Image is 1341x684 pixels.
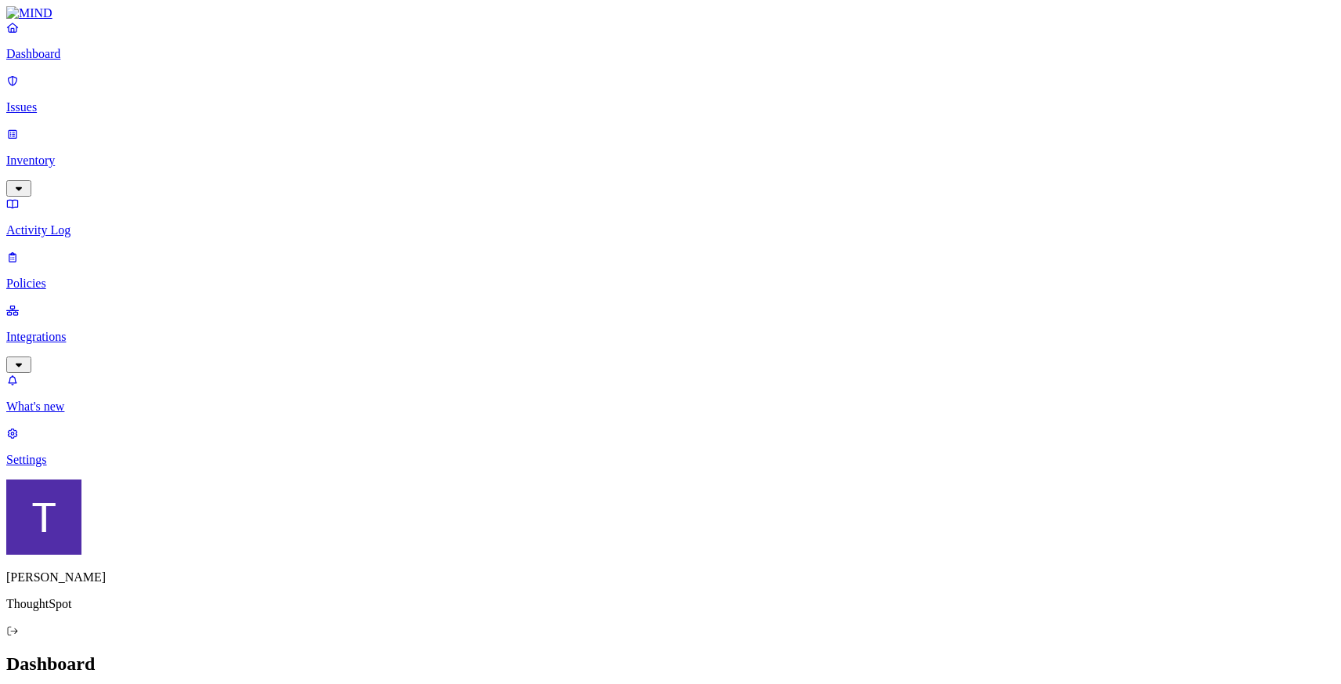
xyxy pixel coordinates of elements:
p: What's new [6,400,1335,414]
a: Settings [6,426,1335,467]
p: Integrations [6,330,1335,344]
a: What's new [6,373,1335,414]
p: Dashboard [6,47,1335,61]
img: MIND [6,6,52,20]
p: Inventory [6,154,1335,168]
a: Integrations [6,303,1335,371]
p: ThoughtSpot [6,597,1335,611]
a: MIND [6,6,1335,20]
p: [PERSON_NAME] [6,570,1335,584]
a: Activity Log [6,197,1335,237]
p: Policies [6,277,1335,291]
p: Settings [6,453,1335,467]
a: Policies [6,250,1335,291]
p: Activity Log [6,223,1335,237]
img: Thao Vo [6,480,81,555]
a: Dashboard [6,20,1335,61]
a: Issues [6,74,1335,114]
a: Inventory [6,127,1335,194]
h2: Dashboard [6,653,1335,675]
p: Issues [6,100,1335,114]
